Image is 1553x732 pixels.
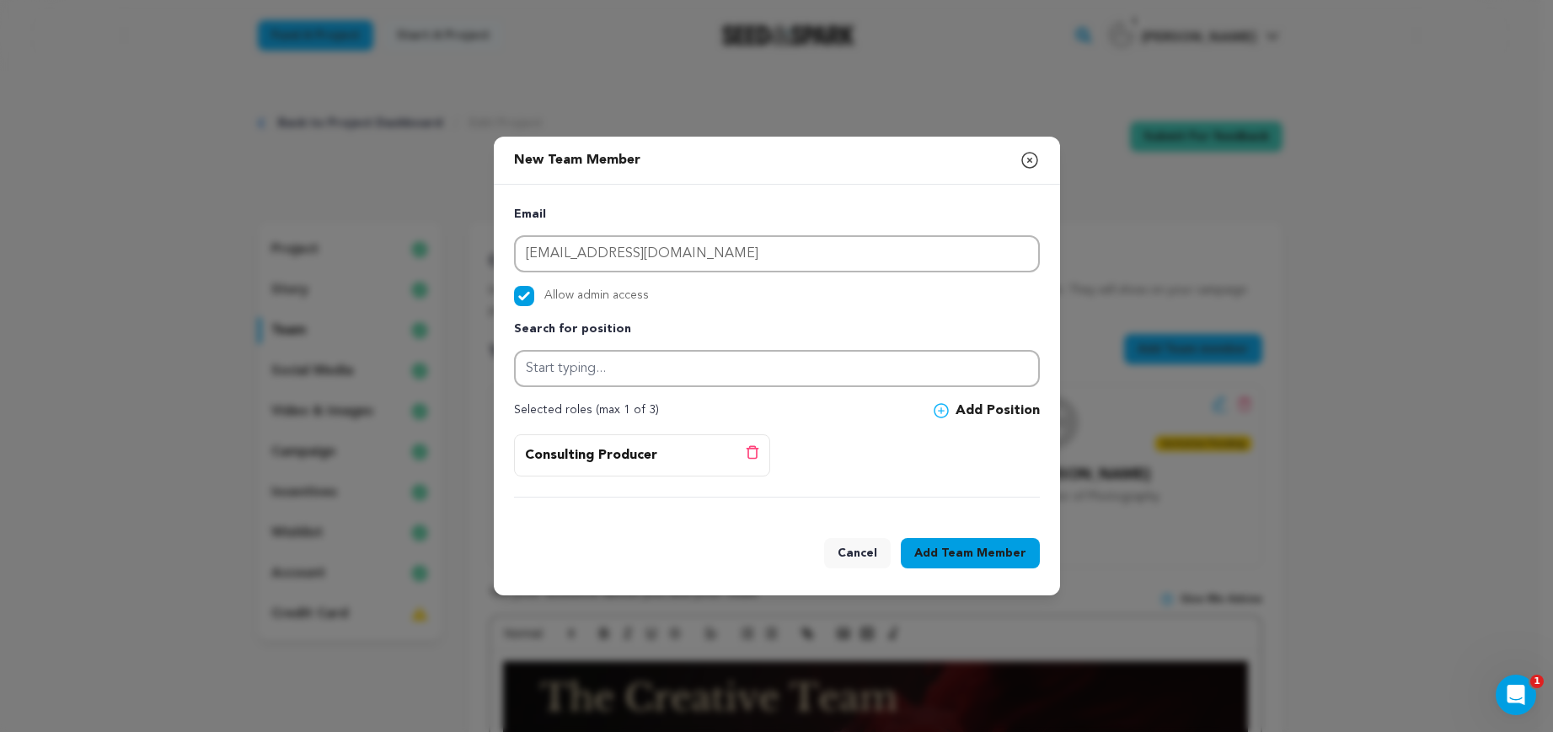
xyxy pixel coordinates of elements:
input: Allow admin access [514,286,534,306]
span: 1 [1530,675,1544,688]
button: Add Position [934,401,1040,421]
input: Email address [514,235,1040,272]
button: AddTeam Member [901,538,1040,568]
p: Consulting Producer [525,445,657,466]
iframe: Intercom live chat [1496,675,1536,715]
button: Cancel [824,538,891,568]
p: Search for position [514,320,1040,340]
span: Team Member [941,545,1026,562]
p: Selected roles (max 1 of 3) [514,401,659,421]
p: New Team Member [514,143,640,177]
p: Email [514,205,1040,225]
span: Allow admin access [544,286,649,306]
input: Start typing... [514,350,1040,387]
